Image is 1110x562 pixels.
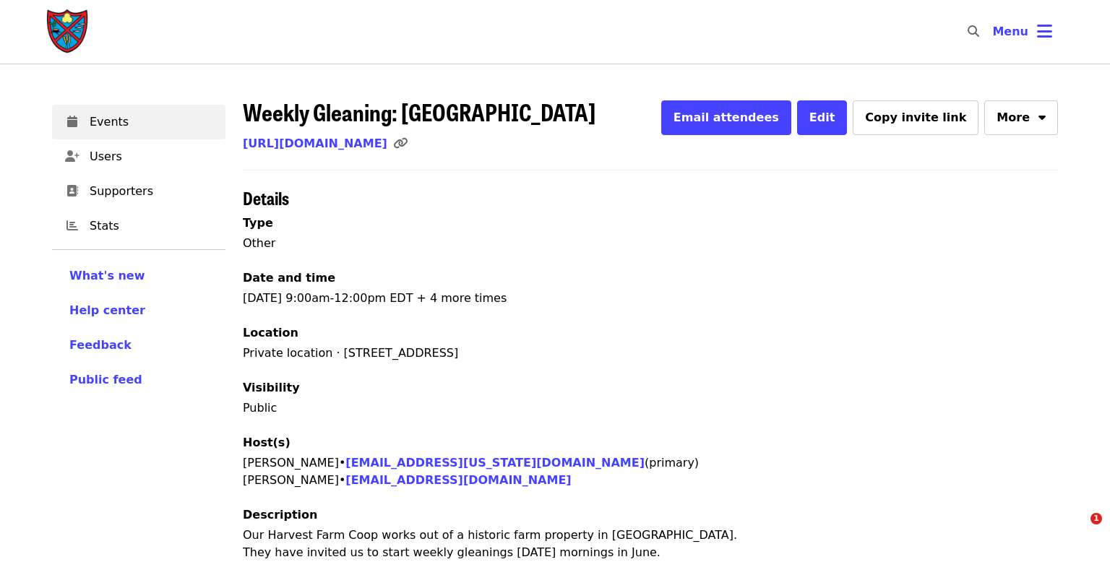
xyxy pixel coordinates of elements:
a: Stats [52,209,225,243]
span: Users [90,148,214,165]
a: Users [52,139,225,174]
i: calendar icon [67,115,77,129]
p: Public [243,399,1058,417]
img: Society of St. Andrew - Home [46,9,90,55]
i: bars icon [1037,21,1052,42]
span: More [997,109,1030,126]
span: Copy invite link [865,111,966,124]
span: [PERSON_NAME] • (primary) [PERSON_NAME] • [243,456,699,487]
span: Location [243,326,298,340]
span: Public feed [69,373,142,386]
button: Copy invite link [853,100,978,135]
span: Other [243,236,275,250]
span: Date and time [243,271,335,285]
span: Menu [992,25,1028,38]
button: Email attendees [661,100,791,135]
a: Help center [69,302,208,319]
span: Stats [90,217,214,235]
span: Weekly Gleaning: [GEOGRAPHIC_DATA] [243,95,595,129]
span: What's new [69,269,145,282]
i: search icon [968,25,979,38]
input: Search [988,14,999,49]
span: Type [243,216,273,230]
span: Edit [809,111,835,124]
a: Supporters [52,174,225,209]
a: [URL][DOMAIN_NAME] [243,137,387,150]
span: Visibility [243,381,300,394]
i: chart-bar icon [66,219,78,233]
span: Events [90,113,214,131]
span: 1 [1090,513,1102,524]
span: Supporters [90,183,214,200]
i: address-book icon [66,184,78,198]
span: Email attendees [674,111,779,124]
span: Host(s) [243,436,291,449]
a: Events [52,105,225,139]
i: sort-down icon [1038,108,1046,122]
iframe: Intercom live chat [1061,513,1096,548]
span: Details [243,185,289,210]
div: Private location · [STREET_ADDRESS] [243,345,1058,362]
span: Help center [69,303,145,317]
a: Public feed [69,371,208,389]
span: Click to copy link! [393,137,416,150]
a: What's new [69,267,208,285]
button: Toggle account menu [981,14,1064,49]
button: Edit [797,100,848,135]
span: Description [243,508,317,522]
a: [EMAIL_ADDRESS][DOMAIN_NAME] [345,473,571,487]
i: user-plus icon [65,150,79,163]
i: link icon [393,137,408,150]
button: Feedback [69,337,132,354]
p: Our Harvest Farm Coop works out of a historic farm property in [GEOGRAPHIC_DATA]. They have invit... [243,527,749,561]
button: More [984,100,1058,135]
a: [EMAIL_ADDRESS][US_STATE][DOMAIN_NAME] [345,456,645,470]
